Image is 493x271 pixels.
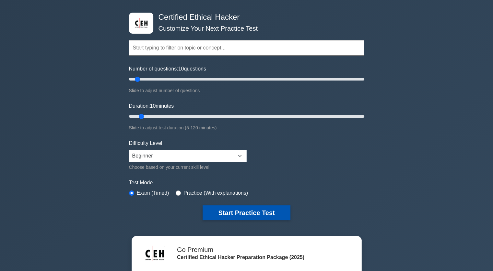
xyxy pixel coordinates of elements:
span: 10 [150,103,156,109]
input: Start typing to filter on topic or concept... [129,40,364,56]
div: Slide to adjust number of questions [129,87,364,94]
div: Slide to adjust test duration (5-120 minutes) [129,124,364,132]
h4: Certified Ethical Hacker [156,13,333,22]
label: Exam (Timed) [137,189,169,197]
button: Start Practice Test [203,205,290,220]
label: Test Mode [129,179,364,187]
label: Practice (With explanations) [183,189,248,197]
span: 10 [178,66,184,71]
div: Choose based on your current skill level [129,163,247,171]
label: Number of questions: questions [129,65,206,73]
label: Difficulty Level [129,139,162,147]
label: Duration: minutes [129,102,174,110]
